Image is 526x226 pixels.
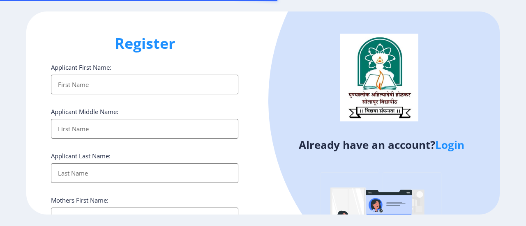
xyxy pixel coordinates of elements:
[51,119,238,139] input: First Name
[51,196,108,204] label: Mothers First Name:
[51,34,238,53] h1: Register
[51,107,118,116] label: Applicant Middle Name:
[51,63,111,71] label: Applicant First Name:
[51,75,238,94] input: First Name
[340,34,418,121] img: logo
[51,163,238,183] input: Last Name
[51,152,111,160] label: Applicant Last Name:
[269,138,494,151] h4: Already have an account?
[435,137,464,152] a: Login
